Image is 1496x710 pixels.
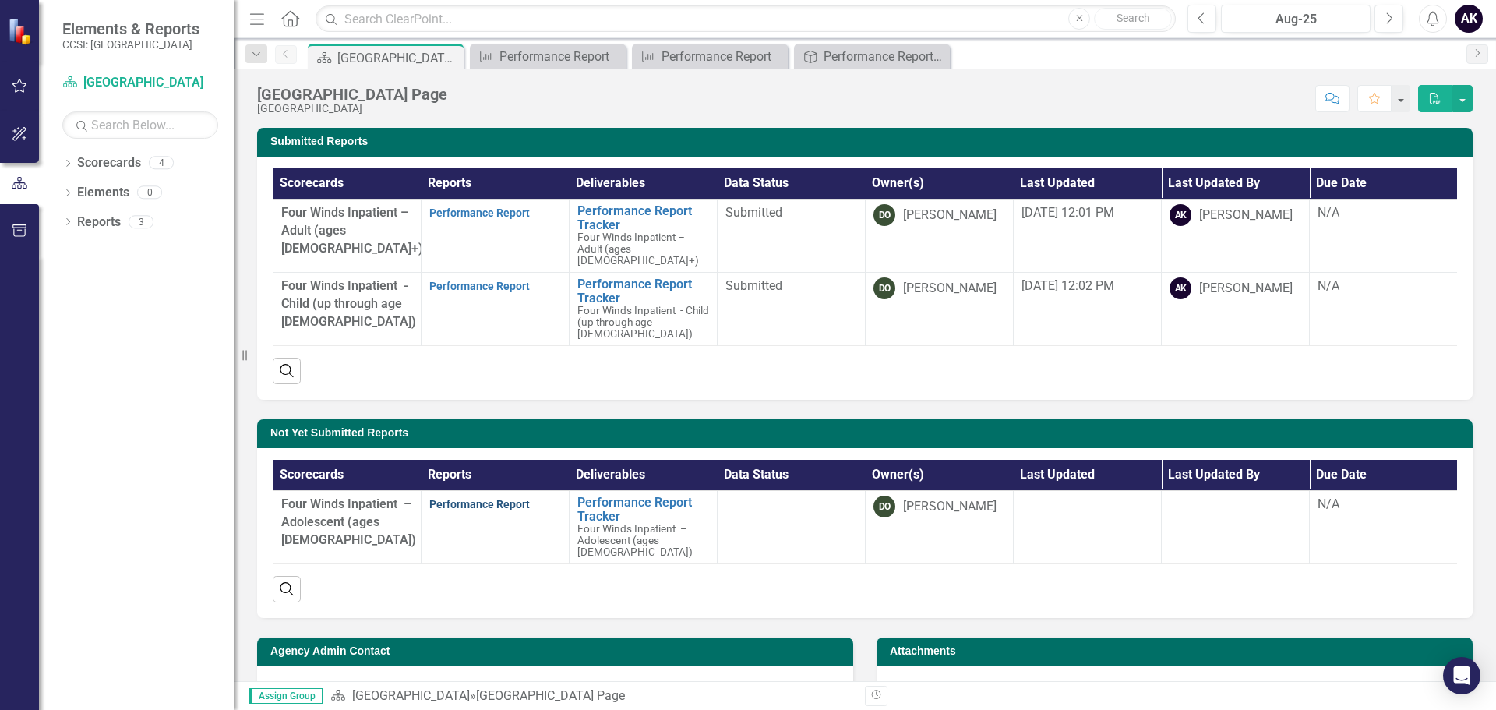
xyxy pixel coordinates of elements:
h3: Not Yet Submitted Reports [270,427,1465,439]
span: Four Winds Inpatient – Adolescent (ages [DEMOGRAPHIC_DATA]) [281,496,416,547]
div: DO [873,277,895,299]
div: Open Intercom Messenger [1443,657,1480,694]
a: Performance Report [429,280,530,292]
a: Performance Report [429,207,530,219]
a: Performance Report [636,47,784,66]
div: » [330,687,853,705]
td: Double-Click to Edit [718,272,866,345]
td: Double-Click to Edit Right Click for Context Menu [570,272,718,345]
a: Performance Report [474,47,622,66]
a: Reports [77,214,121,231]
a: [GEOGRAPHIC_DATA] [352,688,470,703]
td: Double-Click to Edit Right Click for Context Menu [570,491,718,564]
h3: Submitted Reports [270,136,1465,147]
a: Performance Report Tracker [798,47,946,66]
div: Performance Report Tracker [824,47,946,66]
img: ClearPoint Strategy [8,18,35,45]
td: Double-Click to Edit Right Click for Context Menu [570,200,718,273]
button: AK [1455,5,1483,33]
div: Aug-25 [1226,10,1365,29]
span: Four Winds Inpatient - Child (up through age [DEMOGRAPHIC_DATA]) [577,304,709,340]
div: [PERSON_NAME] [903,207,997,224]
div: [PERSON_NAME] [903,498,997,516]
span: Four Winds Inpatient – Adult (ages [DEMOGRAPHIC_DATA]+) [577,231,699,267]
div: DO [873,204,895,226]
button: Aug-25 [1221,5,1371,33]
span: Search [1117,12,1150,24]
div: [DATE] 12:02 PM [1021,277,1153,295]
div: N/A [1318,204,1449,222]
a: Performance Report Tracker [577,204,709,231]
span: Submitted [725,278,782,293]
div: [GEOGRAPHIC_DATA] Page [337,48,460,68]
span: Four Winds Inpatient – Adult (ages [DEMOGRAPHIC_DATA]+) [281,205,423,256]
div: [GEOGRAPHIC_DATA] Page [257,86,447,103]
a: Elements [77,184,129,202]
div: N/A [1318,277,1449,295]
small: CCSI: [GEOGRAPHIC_DATA] [62,38,199,51]
span: Elements & Reports [62,19,199,38]
h3: Agency Admin Contact [270,645,845,657]
h3: Attachments [890,645,1465,657]
div: 4 [149,157,174,170]
span: Four Winds Inpatient – Adolescent (ages [DEMOGRAPHIC_DATA]) [577,522,693,558]
div: AK [1170,204,1191,226]
div: [GEOGRAPHIC_DATA] Page [476,688,625,703]
input: Search Below... [62,111,218,139]
div: [PERSON_NAME] [1199,280,1293,298]
button: Search [1094,8,1172,30]
td: Double-Click to Edit [718,491,866,564]
a: Performance Report Tracker [577,496,709,523]
span: Submitted [725,205,782,220]
a: Scorecards [77,154,141,172]
div: DO [873,496,895,517]
a: Performance Report Tracker [577,277,709,305]
div: AK [1170,277,1191,299]
input: Search ClearPoint... [316,5,1176,33]
div: [GEOGRAPHIC_DATA] [257,103,447,115]
a: Performance Report [429,498,530,510]
td: Double-Click to Edit [718,200,866,273]
div: [PERSON_NAME] [903,280,997,298]
a: [GEOGRAPHIC_DATA] [62,74,218,92]
div: N/A [1318,496,1449,514]
div: [PERSON_NAME] [1199,207,1293,224]
div: 3 [129,215,153,228]
div: [DATE] 12:01 PM [1021,204,1153,222]
span: Four Winds Inpatient - Child (up through age [DEMOGRAPHIC_DATA]) [281,278,416,329]
span: Assign Group [249,688,323,704]
div: Performance Report [662,47,784,66]
div: Performance Report [499,47,622,66]
div: 0 [137,186,162,200]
